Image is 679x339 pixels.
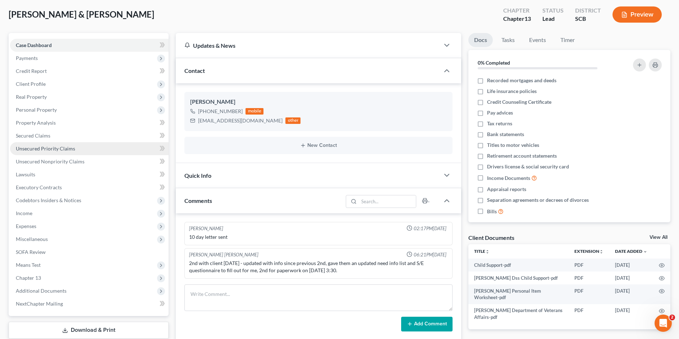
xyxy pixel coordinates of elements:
[485,250,490,254] i: unfold_more
[16,197,81,203] span: Codebtors Insiders & Notices
[555,33,581,47] a: Timer
[569,259,609,271] td: PDF
[487,88,537,95] span: Life insurance policies
[569,271,609,284] td: PDF
[184,172,211,179] span: Quick Info
[542,6,564,15] div: Status
[10,181,169,194] a: Executory Contracts
[16,158,84,164] span: Unsecured Nonpriority Claims
[9,322,169,339] a: Download & Print
[10,297,169,310] a: NextChapter Mailing
[16,145,75,152] span: Unsecured Priority Claims
[487,141,539,149] span: Titles to motor vehicles
[189,225,223,232] div: [PERSON_NAME]
[10,168,169,181] a: Lawsuits
[569,304,609,324] td: PDF
[569,284,609,304] td: PDF
[487,120,512,127] span: Tax returns
[478,60,510,66] strong: 0% Completed
[10,142,169,155] a: Unsecured Priority Claims
[189,260,448,274] div: 2nd with client [DATE] - updated with info since previous 2nd, gave them an updated need info lis...
[599,250,604,254] i: unfold_more
[184,42,431,49] div: Updates & News
[10,129,169,142] a: Secured Claims
[574,249,604,254] a: Extensionunfold_more
[487,131,524,138] span: Bank statements
[16,223,36,229] span: Expenses
[468,33,493,47] a: Docs
[524,15,531,22] span: 13
[9,9,154,19] span: [PERSON_NAME] & [PERSON_NAME]
[189,233,448,241] div: 10 day letter sent
[16,133,50,139] span: Secured Claims
[16,107,57,113] span: Personal Property
[16,94,47,100] span: Real Property
[16,55,38,61] span: Payments
[542,15,564,23] div: Lead
[414,225,446,232] span: 02:17PM[DATE]
[615,249,647,254] a: Date Added expand_more
[285,117,300,124] div: other
[487,163,569,170] span: Drivers license & social security card
[609,271,653,284] td: [DATE]
[184,67,205,74] span: Contact
[609,304,653,324] td: [DATE]
[16,171,35,177] span: Lawsuits
[503,15,531,23] div: Chapter
[487,109,513,116] span: Pay advices
[496,33,520,47] a: Tasks
[189,251,258,258] div: [PERSON_NAME] [PERSON_NAME]
[503,6,531,15] div: Chapter
[190,98,447,106] div: [PERSON_NAME]
[16,236,48,242] span: Miscellaneous
[16,68,47,74] span: Credit Report
[468,259,569,271] td: Child Support-pdf
[16,42,52,48] span: Case Dashboard
[10,246,169,259] a: SOFA Review
[198,108,243,115] div: [PHONE_NUMBER]
[487,98,551,106] span: Credit Counseling Certificate
[10,39,169,52] a: Case Dashboard
[16,81,46,87] span: Client Profile
[16,210,32,216] span: Income
[474,249,490,254] a: Titleunfold_more
[16,288,66,294] span: Additional Documents
[10,116,169,129] a: Property Analysis
[184,197,212,204] span: Comments
[246,108,263,115] div: mobile
[468,284,569,304] td: [PERSON_NAME] Personal Item Worksheet-pdf
[16,301,63,307] span: NextChapter Mailing
[401,317,453,332] button: Add Comment
[487,152,557,159] span: Retirement account statements
[198,117,283,124] div: [EMAIL_ADDRESS][DOMAIN_NAME]
[669,315,675,320] span: 2
[10,155,169,168] a: Unsecured Nonpriority Claims
[10,65,169,78] a: Credit Report
[655,315,672,332] iframe: Intercom live chat
[359,195,416,208] input: Search...
[487,208,497,215] span: Bills
[609,284,653,304] td: [DATE]
[643,250,647,254] i: expand_more
[575,6,601,15] div: District
[16,120,56,126] span: Property Analysis
[16,275,41,281] span: Chapter 13
[468,304,569,324] td: [PERSON_NAME] Department of Veterans Affairs-pdf
[487,196,589,204] span: Separation agreements or decrees of divorces
[190,143,447,148] button: New Contact
[414,251,446,258] span: 06:21PM[DATE]
[487,186,526,193] span: Appraisal reports
[575,15,601,23] div: SCB
[468,234,514,241] div: Client Documents
[487,77,556,84] span: Recorded mortgages and deeds
[16,249,46,255] span: SOFA Review
[613,6,662,23] button: Preview
[487,175,530,182] span: Income Documents
[650,235,667,240] a: View All
[16,262,41,268] span: Means Test
[468,271,569,284] td: [PERSON_NAME] Dss Child Support-pdf
[609,259,653,271] td: [DATE]
[523,33,552,47] a: Events
[16,184,62,190] span: Executory Contracts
